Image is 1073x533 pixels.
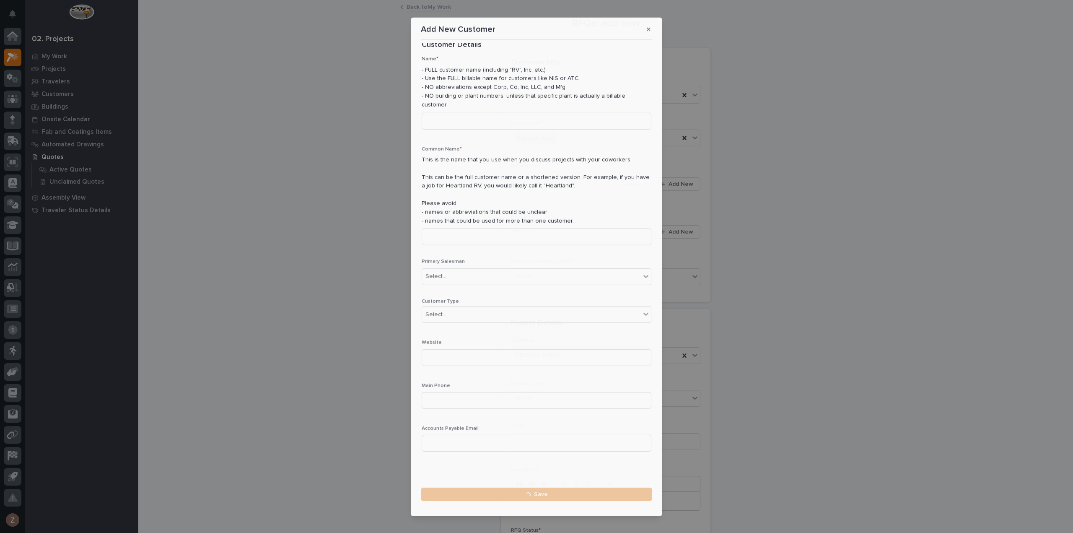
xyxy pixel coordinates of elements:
[422,40,482,49] h2: Customer Details
[422,259,465,264] span: Primary Salesman
[422,65,651,109] p: - FULL customer name (including "RV", Inc, etc.) - Use the FULL billable name for customers like ...
[421,24,495,34] p: Add New Customer
[422,340,442,345] span: Website
[422,383,450,388] span: Main Phone
[422,146,462,151] span: Common Name
[421,488,652,501] button: Save
[422,156,651,225] p: This is the name that you use when you discuss projects with your coworkers. This can be the full...
[422,57,438,62] span: Name
[422,426,479,431] span: Accounts Payable Email
[534,491,548,498] span: Save
[425,272,446,281] div: Select...
[425,310,446,319] div: Select...
[422,299,459,304] span: Customer Type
